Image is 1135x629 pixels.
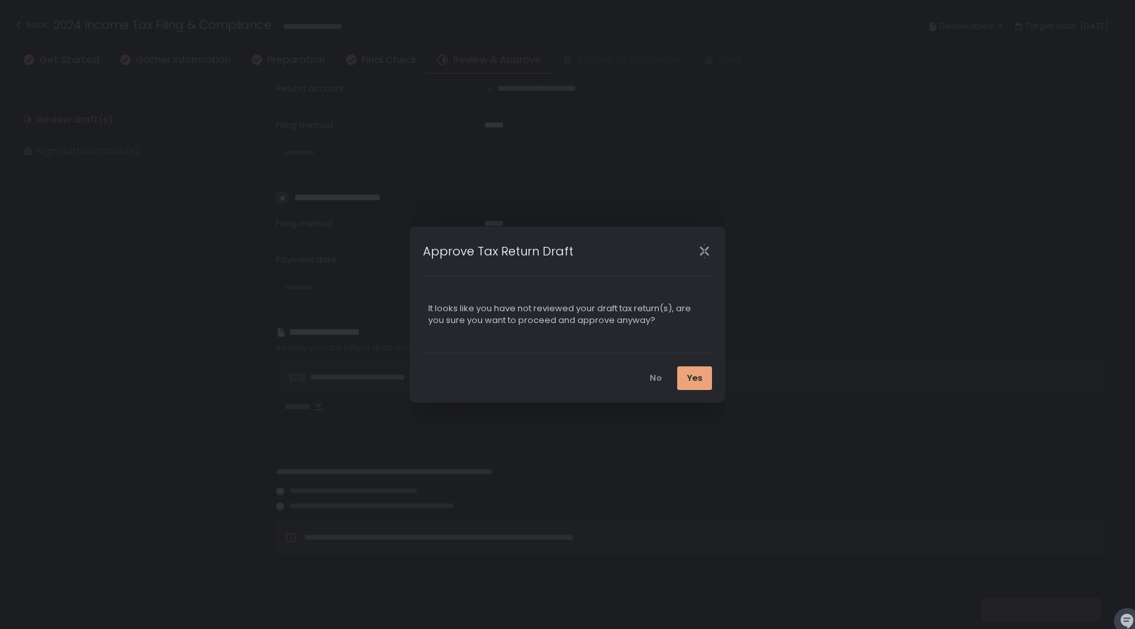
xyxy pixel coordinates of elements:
div: No [650,372,662,384]
button: No [640,366,672,390]
div: Close [683,244,725,259]
button: Yes [677,366,712,390]
div: Yes [687,372,702,384]
h1: Approve Tax Return Draft [423,242,573,260]
div: It looks like you have not reviewed your draft tax return(s), are you sure you want to proceed an... [428,303,707,326]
